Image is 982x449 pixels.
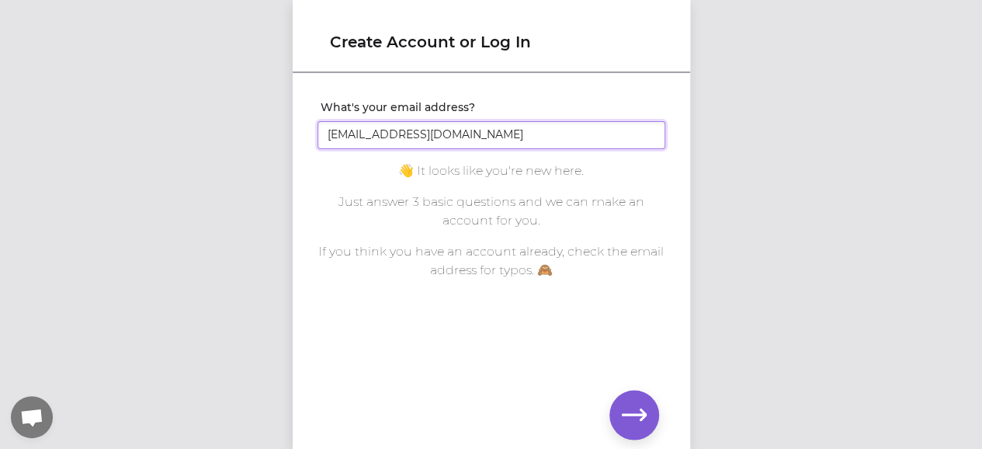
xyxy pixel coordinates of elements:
p: If you think you have an account already, check the email address for typos. 🙈 [318,242,665,280]
h1: Create Account or Log In [330,31,653,53]
div: 채팅 열기 [11,396,53,438]
input: Your email [318,121,665,149]
label: What's your email address? [321,99,665,115]
p: 👋 It looks like you're new here. [318,162,665,180]
p: Just answer 3 basic questions and we can make an account for you. [318,193,665,230]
